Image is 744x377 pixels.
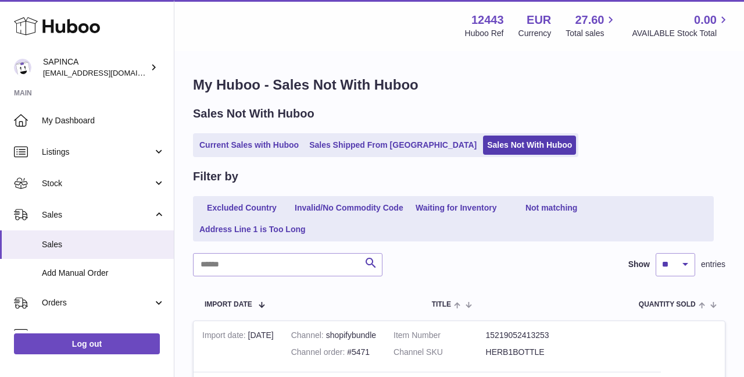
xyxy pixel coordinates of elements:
[42,329,165,340] span: Usage
[42,115,165,126] span: My Dashboard
[291,330,326,343] strong: Channel
[195,198,288,218] a: Excluded Country
[193,76,725,94] h1: My Huboo - Sales Not With Huboo
[394,330,486,341] dt: Item Number
[291,198,407,218] a: Invalid/No Commodity Code
[575,12,604,28] span: 27.60
[193,106,314,122] h2: Sales Not With Huboo
[566,12,617,39] a: 27.60 Total sales
[43,56,148,79] div: SAPINCA
[195,220,310,239] a: Address Line 1 is Too Long
[701,259,725,270] span: entries
[14,333,160,354] a: Log out
[505,198,598,218] a: Not matching
[291,330,376,341] div: shopifybundle
[471,12,504,28] strong: 12443
[42,297,153,308] span: Orders
[432,301,451,308] span: Title
[410,198,503,218] a: Waiting for Inventory
[42,239,165,250] span: Sales
[694,12,717,28] span: 0.00
[394,347,486,358] dt: Channel SKU
[42,147,153,158] span: Listings
[486,347,578,358] dd: HERB1BOTTLE
[486,330,578,341] dd: 15219052413253
[639,301,696,308] span: Quantity Sold
[291,347,376,358] div: #5471
[202,330,248,343] strong: Import date
[305,136,481,155] a: Sales Shipped From [GEOGRAPHIC_DATA]
[205,301,252,308] span: Import date
[193,169,238,184] h2: Filter by
[42,268,165,279] span: Add Manual Order
[483,136,576,155] a: Sales Not With Huboo
[194,321,282,372] td: [DATE]
[195,136,303,155] a: Current Sales with Huboo
[632,28,730,39] span: AVAILABLE Stock Total
[465,28,504,39] div: Huboo Ref
[518,28,552,39] div: Currency
[527,12,551,28] strong: EUR
[14,59,31,76] img: info@sapinca.com
[42,178,153,189] span: Stock
[632,12,730,39] a: 0.00 AVAILABLE Stock Total
[43,68,171,77] span: [EMAIL_ADDRESS][DOMAIN_NAME]
[566,28,617,39] span: Total sales
[42,209,153,220] span: Sales
[291,347,348,360] strong: Channel order
[628,259,650,270] label: Show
